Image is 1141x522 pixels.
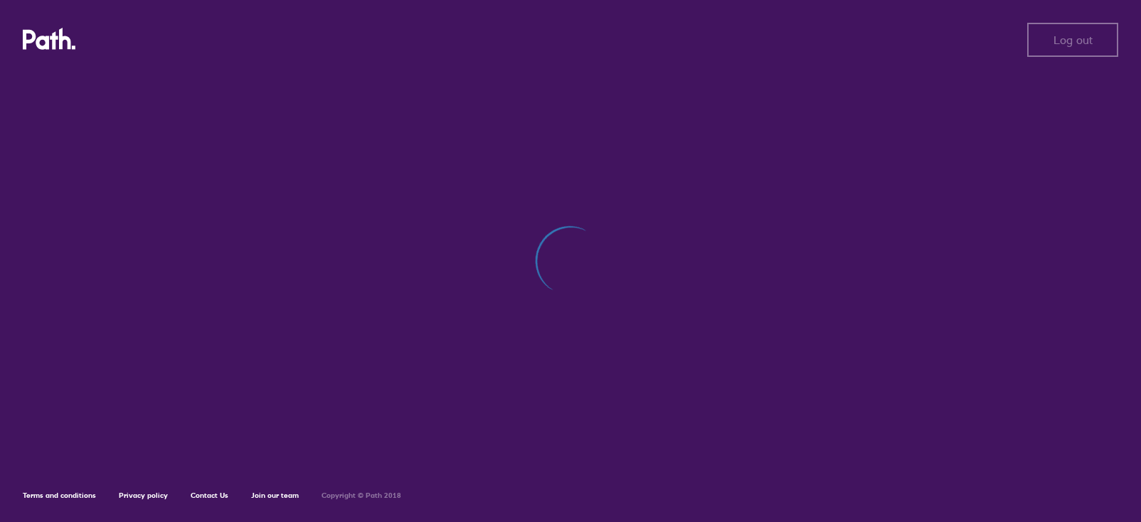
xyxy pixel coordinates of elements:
[322,491,401,500] h6: Copyright © Path 2018
[191,491,228,500] a: Contact Us
[23,491,96,500] a: Terms and conditions
[1054,33,1093,46] span: Log out
[119,491,168,500] a: Privacy policy
[251,491,299,500] a: Join our team
[1027,23,1118,57] button: Log out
